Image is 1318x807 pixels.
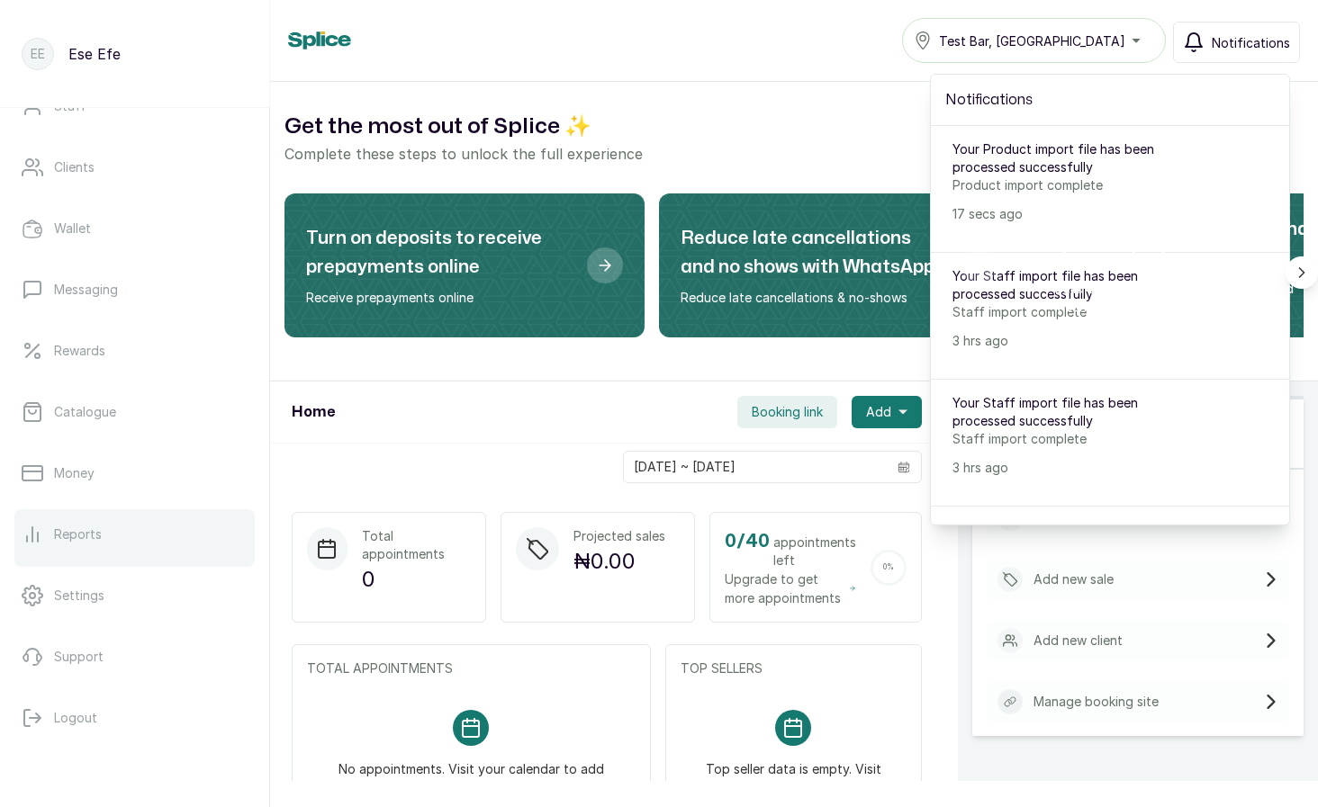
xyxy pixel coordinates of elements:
p: Your Staff import file has been processed successfully [952,394,1200,430]
button: Booking link [737,396,837,428]
p: Logout [54,709,97,727]
p: Staff import complete [952,430,1200,448]
p: Manage booking site [1034,693,1159,711]
p: Add new sale [1034,570,1114,588]
a: Reports [14,509,255,560]
h1: Home [292,401,335,423]
button: Test Bar, [GEOGRAPHIC_DATA] [902,18,1166,63]
p: Receive prepayments online [306,289,573,307]
h2: 0 / 40 [725,527,770,556]
div: Turn on deposits to receive prepayments online [284,193,645,337]
p: EE [31,45,45,63]
p: 17 secs ago [952,205,1200,223]
a: Catalogue [14,387,255,437]
a: Settings [14,570,255,621]
p: No appointments. Visit your calendar to add some appointments for [DATE] [329,746,614,796]
div: Reduce late cancellations and no shows with WhatsApp [659,193,1019,337]
p: Settings [54,587,104,605]
a: Money [14,448,255,498]
p: Catalogue [54,403,116,421]
p: Product import complete [952,176,1200,194]
p: TOP SELLERS [681,659,907,677]
span: Notifications [1212,33,1290,52]
p: Wallet [54,220,91,238]
p: Messaging [54,281,118,299]
p: Complete these steps to unlock the full experience [284,143,1304,165]
p: Ese Efe [68,43,121,65]
a: Rewards [14,326,255,376]
span: 0 % [883,563,894,571]
span: Test Bar, [GEOGRAPHIC_DATA] [939,31,1125,50]
p: Support [54,648,104,666]
a: Clients [14,142,255,193]
p: Clients [54,158,95,176]
p: 0 [362,563,471,596]
button: Notifications [1173,22,1300,63]
a: Support [14,632,255,682]
svg: calendar [898,461,910,473]
a: Messaging [14,265,255,315]
span: Upgrade to get more appointments [725,569,856,607]
p: Your Staff import file upload was unsuccessful, please check your email for more information [952,521,1200,575]
p: Projected sales [573,527,665,545]
p: Reports [54,525,102,543]
button: Add [852,396,922,428]
p: TOTAL APPOINTMENTS [307,659,636,677]
p: Reduce late cancellations & no-shows [681,289,947,307]
h2: Notifications [945,89,1275,111]
span: Add [866,403,891,421]
p: 3 hrs ago [952,332,1200,350]
h2: Get the most out of Splice ✨ [284,111,1304,143]
span: Booking link [752,403,823,421]
button: Logout [14,693,255,743]
p: 3 hrs ago [952,459,1200,477]
h2: Turn on deposits to receive prepayments online [306,224,573,282]
p: Money [54,464,95,482]
p: Add new client [1034,632,1123,650]
p: Your Product import file has been processed successfully [952,140,1200,176]
p: ₦0.00 [573,545,665,578]
input: Select date [624,452,887,482]
p: Total appointments [362,527,471,563]
p: Rewards [54,342,105,360]
a: Wallet [14,203,255,254]
span: appointments left [773,534,856,569]
h2: Reduce late cancellations and no shows with WhatsApp [681,224,947,282]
